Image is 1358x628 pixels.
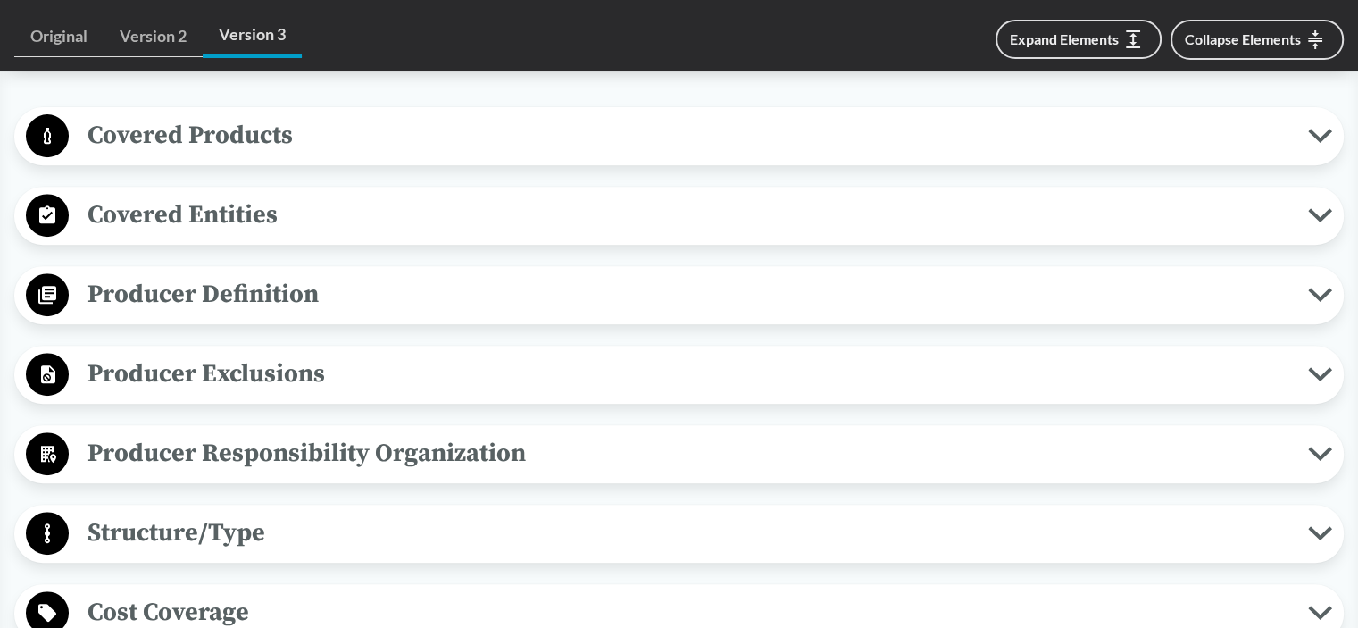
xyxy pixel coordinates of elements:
span: Producer Responsibility Organization [69,433,1308,473]
a: Version 3 [203,14,302,58]
button: Producer Exclusions [21,352,1337,398]
button: Collapse Elements [1171,20,1344,60]
button: Covered Products [21,113,1337,159]
span: Covered Entities [69,195,1308,235]
span: Structure/Type [69,513,1308,553]
span: Producer Exclusions [69,354,1308,394]
button: Structure/Type [21,511,1337,557]
span: Covered Products [69,115,1308,155]
button: Producer Responsibility Organization [21,431,1337,477]
a: Version 2 [104,16,203,57]
a: Original [14,16,104,57]
button: Covered Entities [21,193,1337,239]
span: Producer Definition [69,274,1308,314]
button: Producer Definition [21,272,1337,318]
button: Expand Elements [996,20,1162,59]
